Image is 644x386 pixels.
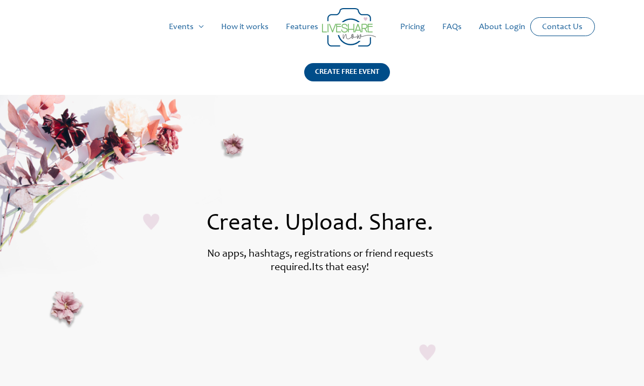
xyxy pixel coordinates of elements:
a: Login [496,10,534,44]
a: Events [160,10,213,44]
a: How it works [213,10,277,44]
div: CREATE FREE EVENT [304,63,390,81]
label: No apps, hashtags, registrations or friend requests required. [207,249,433,273]
a: CREATE FREE EVENT [304,63,390,95]
a: FAQs [434,10,470,44]
img: Group 14 | Live Photo Slideshow for Events | Create Free Events Album for Any Occasion [322,8,376,47]
label: Its that easy! [312,263,369,273]
a: About [470,10,511,44]
a: Pricing [392,10,434,44]
nav: Site Navigation [19,10,625,44]
a: Features [277,10,327,44]
span: Create. Upload. Share. [207,212,433,236]
a: Contact Us [533,18,591,36]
